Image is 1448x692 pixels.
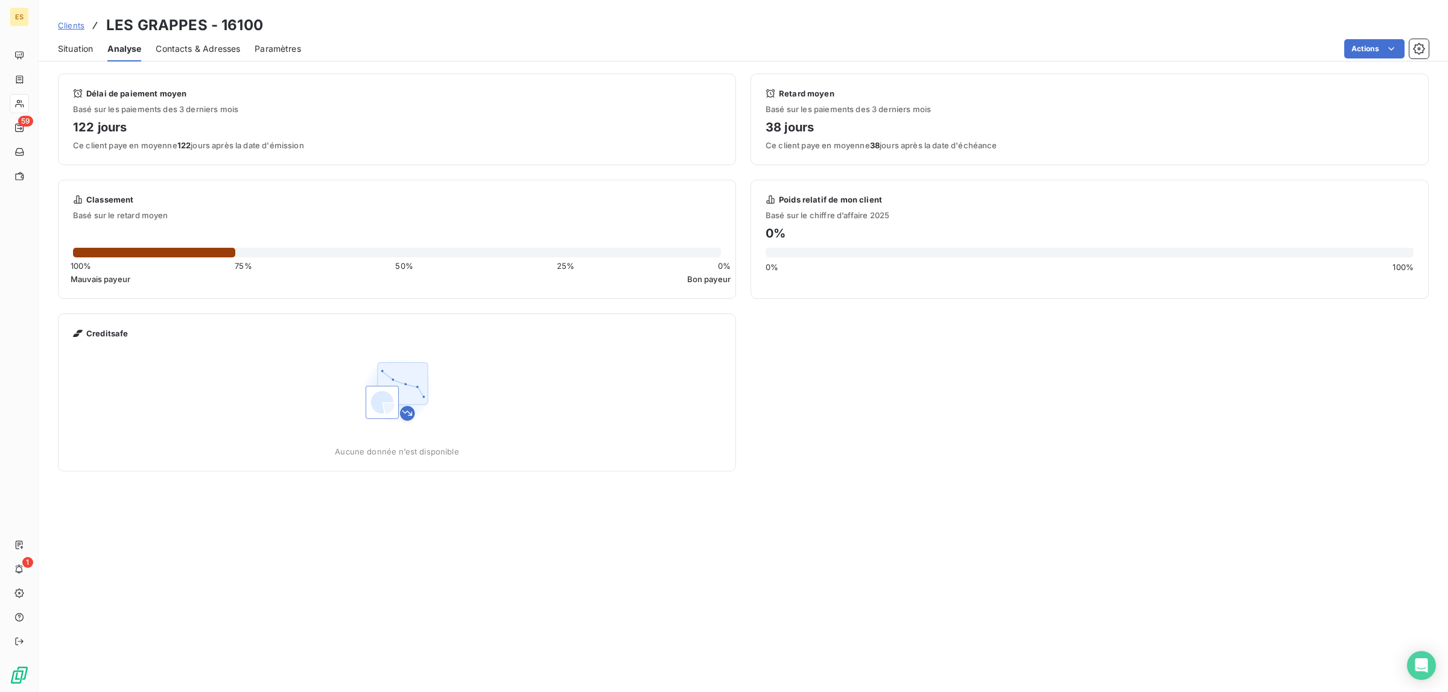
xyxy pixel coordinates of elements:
[71,274,130,284] span: Mauvais payeur
[58,43,93,55] span: Situation
[766,104,1414,114] span: Basé sur les paiements des 3 derniers mois
[177,140,191,150] span: 122
[73,140,721,150] span: Ce client paye en moyenne jours après la date d'émission
[395,261,413,271] span: 50 %
[779,89,834,98] span: Retard moyen
[358,353,436,430] img: Empty state
[779,195,882,204] span: Poids relatif de mon client
[86,329,129,338] span: Creditsafe
[870,140,880,150] span: 38
[71,261,92,271] span: 100 %
[1407,651,1436,680] div: Open Intercom Messenger
[766,224,1414,243] h4: 0 %
[10,665,29,685] img: Logo LeanPay
[235,261,252,271] span: 75 %
[59,210,735,220] span: Basé sur le retard moyen
[1392,262,1414,272] span: 100 %
[156,43,240,55] span: Contacts & Adresses
[73,118,721,137] h4: 122 jours
[766,262,778,272] span: 0 %
[58,19,84,31] a: Clients
[1344,39,1405,58] button: Actions
[86,195,134,204] span: Classement
[106,14,263,36] h3: LES GRAPPES - 16100
[766,140,1414,150] span: Ce client paye en moyenne jours après la date d'échéance
[22,557,33,568] span: 1
[18,116,33,127] span: 59
[86,89,186,98] span: Délai de paiement moyen
[10,7,29,27] div: ES
[766,210,1414,220] span: Basé sur le chiffre d’affaire 2025
[687,274,731,284] span: Bon payeur
[73,104,721,114] span: Basé sur les paiements des 3 derniers mois
[335,447,459,456] span: Aucune donnée n’est disponible
[557,261,574,271] span: 25 %
[255,43,301,55] span: Paramètres
[107,43,141,55] span: Analyse
[58,20,84,30] span: Clients
[718,261,731,271] span: 0 %
[766,118,1414,137] h4: 38 jours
